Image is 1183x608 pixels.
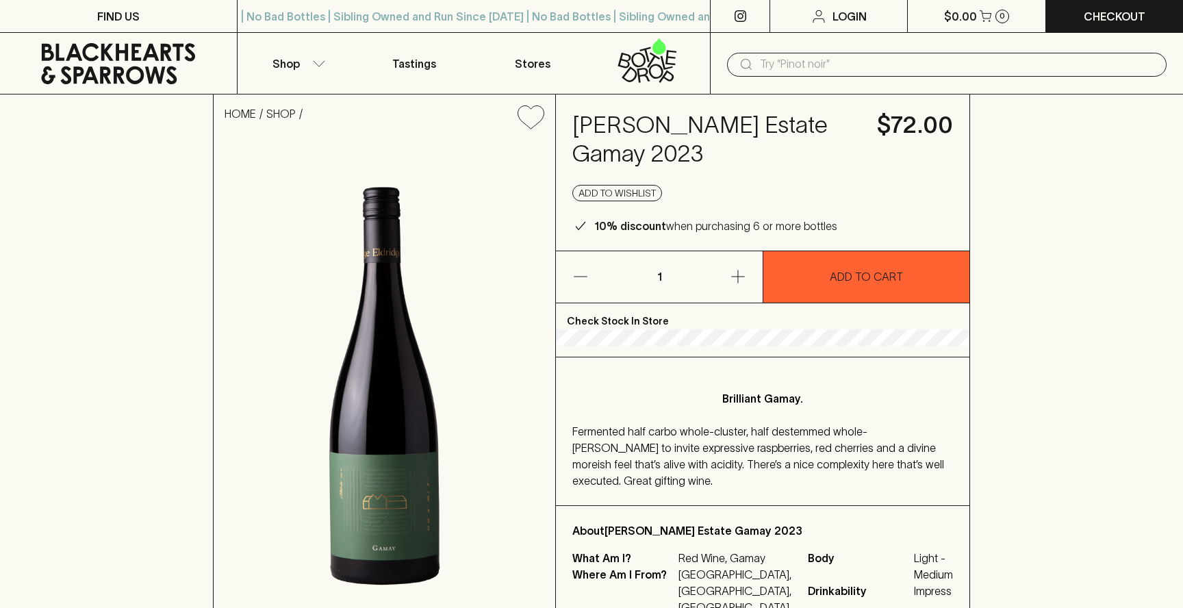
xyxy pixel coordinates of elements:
[572,425,944,487] span: Fermented half carbo whole-cluster, half destemmed whole-[PERSON_NAME] to invite expressive raspb...
[392,55,436,72] p: Tastings
[266,107,296,120] a: SHOP
[97,8,140,25] p: FIND US
[238,33,356,94] button: Shop
[808,583,911,599] span: Drinkability
[944,8,977,25] p: $0.00
[594,218,837,234] p: when purchasing 6 or more bottles
[355,33,474,94] a: Tastings
[572,550,675,566] p: What Am I?
[600,390,926,407] p: Brilliant Gamay.
[808,550,911,583] span: Body
[914,550,953,583] span: Light - Medium
[572,111,861,168] h4: [PERSON_NAME] Estate Gamay 2023
[830,268,903,285] p: ADD TO CART
[594,220,666,232] b: 10% discount
[1000,12,1005,20] p: 0
[760,53,1156,75] input: Try "Pinot noir"
[832,8,867,25] p: Login
[572,522,953,539] p: About [PERSON_NAME] Estate Gamay 2023
[572,185,662,201] button: Add to wishlist
[678,550,791,566] p: Red Wine, Gamay
[272,55,300,72] p: Shop
[914,583,953,599] span: Impress
[643,251,676,303] p: 1
[512,100,550,135] button: Add to wishlist
[225,107,256,120] a: HOME
[763,251,969,303] button: ADD TO CART
[556,303,969,329] p: Check Stock In Store
[515,55,550,72] p: Stores
[1084,8,1145,25] p: Checkout
[474,33,592,94] a: Stores
[877,111,953,140] h4: $72.00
